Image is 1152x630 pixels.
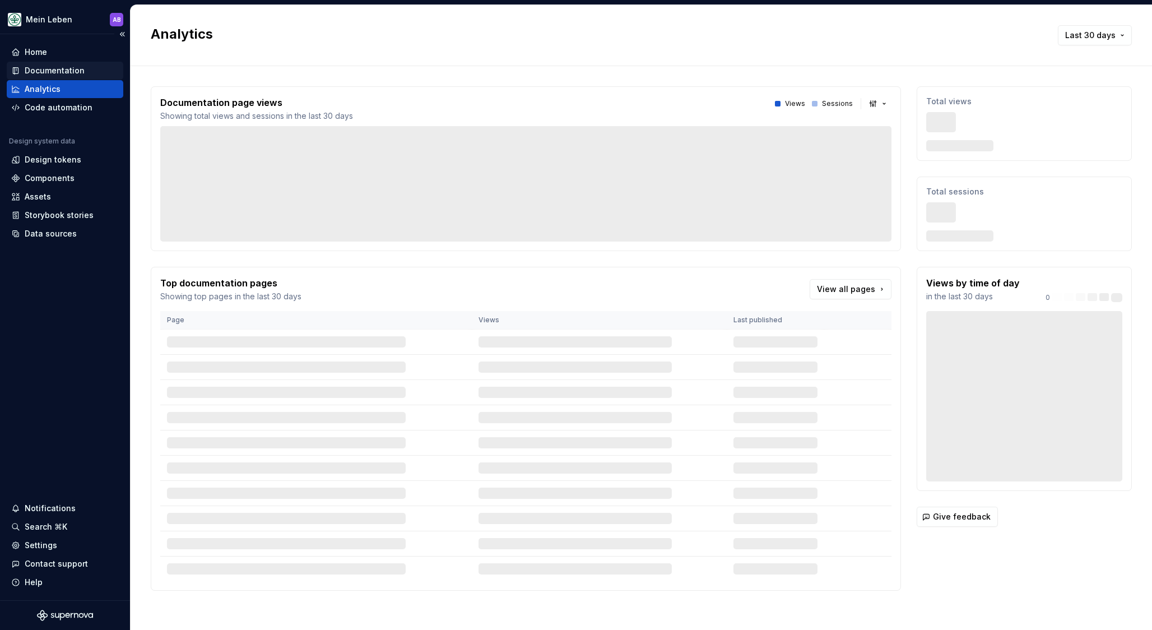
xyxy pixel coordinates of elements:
a: View all pages [810,279,891,299]
button: Last 30 days [1058,25,1132,45]
span: Give feedback [933,511,991,522]
a: Data sources [7,225,123,243]
div: Contact support [25,558,88,569]
div: Code automation [25,102,92,113]
div: Settings [25,540,57,551]
p: Views by time of day [926,276,1020,290]
div: AB [113,15,121,24]
button: Mein LebenAB [2,7,128,31]
a: Documentation [7,62,123,80]
button: Give feedback [917,507,998,527]
p: Showing total views and sessions in the last 30 days [160,110,353,122]
div: Help [25,577,43,588]
button: Help [7,573,123,591]
p: Total views [926,96,1122,107]
svg: Supernova Logo [37,610,93,621]
div: Storybook stories [25,210,94,221]
p: Total sessions [926,186,1122,197]
th: Page [160,311,472,330]
div: Components [25,173,75,184]
p: Top documentation pages [160,276,301,290]
a: Assets [7,188,123,206]
p: Sessions [822,99,853,108]
a: Code automation [7,99,123,117]
a: Components [7,169,123,187]
a: Design tokens [7,151,123,169]
span: Last 30 days [1065,30,1116,41]
button: Contact support [7,555,123,573]
div: Data sources [25,228,77,239]
button: Notifications [7,499,123,517]
div: Search ⌘K [25,521,67,532]
p: 0 [1046,293,1050,302]
a: Home [7,43,123,61]
div: Home [25,47,47,58]
p: Showing top pages in the last 30 days [160,291,301,302]
th: Last published [727,311,824,330]
button: Search ⌘K [7,518,123,536]
th: Views [472,311,727,330]
div: Notifications [25,503,76,514]
div: Design system data [9,137,75,146]
div: Assets [25,191,51,202]
a: Analytics [7,80,123,98]
a: Settings [7,536,123,554]
p: in the last 30 days [926,291,1020,302]
button: Collapse sidebar [114,26,130,42]
a: Storybook stories [7,206,123,224]
p: Documentation page views [160,96,353,109]
h2: Analytics [151,25,1040,43]
div: Design tokens [25,154,81,165]
span: View all pages [817,284,875,295]
div: Analytics [25,84,61,95]
div: Documentation [25,65,85,76]
p: Views [785,99,805,108]
img: df5db9ef-aba0-4771-bf51-9763b7497661.png [8,13,21,26]
div: Mein Leben [26,14,72,25]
